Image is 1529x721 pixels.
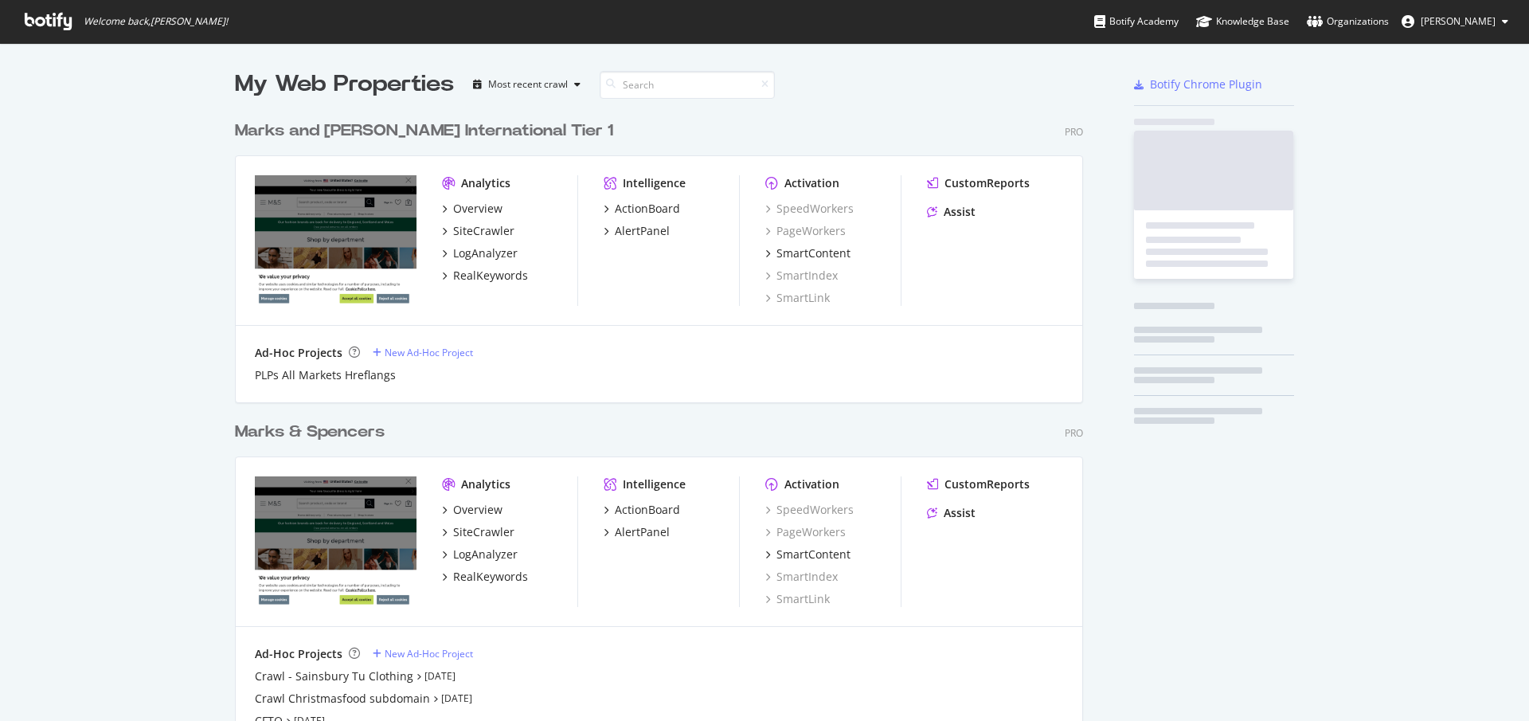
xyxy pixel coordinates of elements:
a: SmartIndex [765,268,838,284]
div: LogAnalyzer [453,547,518,562]
div: Assist [944,204,976,220]
div: Activation [784,476,839,492]
a: RealKeywords [442,268,528,284]
div: Activation [784,175,839,191]
div: SiteCrawler [453,524,514,540]
div: CustomReports [944,175,1030,191]
a: Crawl Christmasfood subdomain [255,691,430,707]
a: Overview [442,201,502,217]
div: LogAnalyzer [453,245,518,261]
div: New Ad-Hoc Project [385,647,473,660]
a: SmartIndex [765,569,838,585]
a: Crawl - Sainsbury Tu Clothing [255,668,413,684]
img: www.marksandspencer.com [255,175,416,304]
div: Ad-Hoc Projects [255,646,342,662]
div: Overview [453,502,502,518]
div: Intelligence [623,476,686,492]
div: Pro [1065,125,1083,139]
div: AlertPanel [615,524,670,540]
a: Marks and [PERSON_NAME] International Tier 1 [235,120,620,143]
div: Ad-Hoc Projects [255,345,342,361]
img: www.marksandspencer.com/ [255,476,416,605]
div: AlertPanel [615,223,670,239]
div: Assist [944,505,976,521]
a: CustomReports [927,476,1030,492]
div: CustomReports [944,476,1030,492]
a: Assist [927,204,976,220]
div: Overview [453,201,502,217]
div: SmartContent [776,245,851,261]
a: Botify Chrome Plugin [1134,76,1262,92]
div: Botify Chrome Plugin [1150,76,1262,92]
div: Organizations [1307,14,1389,29]
span: Andrea Scalia [1421,14,1496,28]
a: [DATE] [424,669,456,683]
div: RealKeywords [453,569,528,585]
div: Botify Academy [1094,14,1179,29]
a: PageWorkers [765,524,846,540]
div: Most recent crawl [488,80,568,89]
a: LogAnalyzer [442,547,518,562]
div: RealKeywords [453,268,528,284]
div: Analytics [461,175,510,191]
a: SpeedWorkers [765,502,854,518]
div: Pro [1065,426,1083,440]
a: Overview [442,502,502,518]
a: New Ad-Hoc Project [373,647,473,660]
div: Marks and [PERSON_NAME] International Tier 1 [235,120,613,143]
a: AlertPanel [604,524,670,540]
div: SiteCrawler [453,223,514,239]
div: ActionBoard [615,201,680,217]
div: Analytics [461,476,510,492]
a: Assist [927,505,976,521]
div: Intelligence [623,175,686,191]
div: Knowledge Base [1196,14,1289,29]
a: SiteCrawler [442,524,514,540]
a: CustomReports [927,175,1030,191]
button: [PERSON_NAME] [1389,9,1521,34]
a: SmartLink [765,290,830,306]
a: SiteCrawler [442,223,514,239]
a: ActionBoard [604,502,680,518]
button: Most recent crawl [467,72,587,97]
div: Marks & Spencers [235,421,385,444]
div: My Web Properties [235,69,454,100]
span: Welcome back, [PERSON_NAME] ! [84,15,228,28]
a: PLPs All Markets Hreflangs [255,367,396,383]
a: New Ad-Hoc Project [373,346,473,359]
a: PageWorkers [765,223,846,239]
a: SpeedWorkers [765,201,854,217]
div: ActionBoard [615,502,680,518]
a: SmartContent [765,245,851,261]
a: SmartContent [765,547,851,562]
input: Search [600,71,775,99]
a: ActionBoard [604,201,680,217]
a: Marks & Spencers [235,421,391,444]
a: RealKeywords [442,569,528,585]
a: [DATE] [441,692,472,705]
a: AlertPanel [604,223,670,239]
div: SmartContent [776,547,851,562]
a: SmartLink [765,591,830,607]
div: New Ad-Hoc Project [385,346,473,359]
a: LogAnalyzer [442,245,518,261]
